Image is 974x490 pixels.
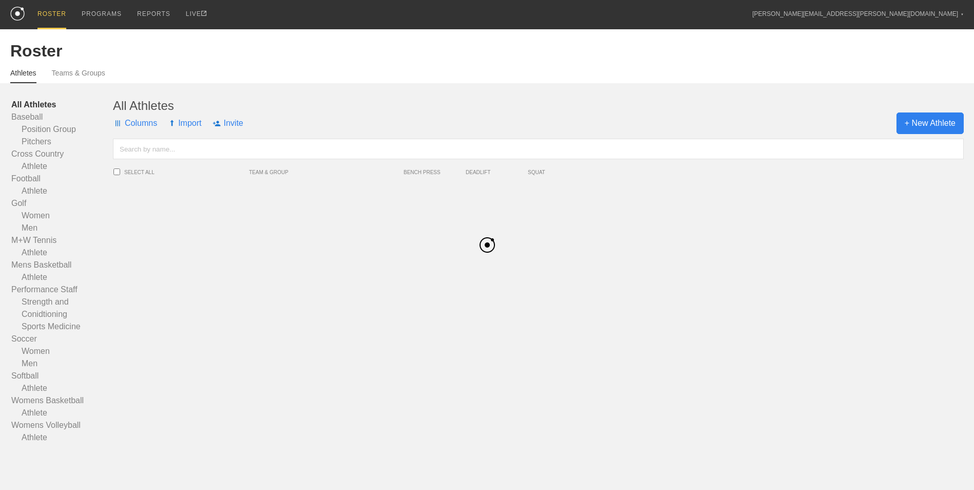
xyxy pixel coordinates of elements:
div: Roster [10,42,964,61]
a: Athlete [11,382,113,394]
a: Athlete [11,407,113,419]
a: M+W Tennis [11,234,113,247]
div: ▼ [961,11,964,17]
a: Athlete [11,160,113,173]
div: All Athletes [113,99,964,113]
a: Golf [11,197,113,210]
span: DEADLIFT [466,169,523,175]
a: Football [11,173,113,185]
a: Sports Medicine [11,321,113,333]
a: Womens Basketball [11,394,113,407]
a: Athlete [11,271,113,284]
img: logo [10,7,25,21]
a: Men [11,222,113,234]
a: Athlete [11,247,113,259]
a: Teams & Groups [52,69,105,82]
span: SELECT ALL [124,169,249,175]
a: Women [11,210,113,222]
a: Performance Staff [11,284,113,296]
input: Search by name... [113,139,964,159]
a: Mens Basketball [11,259,113,271]
a: Baseball [11,111,113,123]
span: BENCH PRESS [404,169,461,175]
a: Softball [11,370,113,382]
a: Athlete [11,185,113,197]
span: Columns [113,108,157,139]
a: Position Group [11,123,113,136]
a: Womens Volleyball [11,419,113,431]
a: Soccer [11,333,113,345]
a: Cross Country [11,148,113,160]
span: Import [168,108,201,139]
a: Athletes [10,69,36,83]
iframe: Chat Widget [789,371,974,490]
img: black_logo.png [480,237,495,253]
a: Athlete [11,431,113,444]
span: SQUAT [528,169,585,175]
a: All Athletes [11,99,113,111]
span: Invite [213,108,243,139]
a: Women [11,345,113,357]
span: + New Athlete [896,112,964,134]
a: Strength and Conidtioning [11,296,113,321]
a: Men [11,357,113,370]
a: Pitchers [11,136,113,148]
span: TEAM & GROUP [249,169,404,175]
